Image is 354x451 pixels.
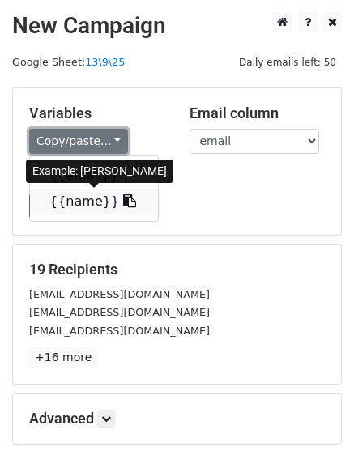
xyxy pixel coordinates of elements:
div: Example: [PERSON_NAME] [26,160,173,183]
h5: 19 Recipients [29,261,325,279]
small: [EMAIL_ADDRESS][DOMAIN_NAME] [29,306,210,318]
a: +16 more [29,347,97,368]
small: Google Sheet: [12,56,125,68]
span: Daily emails left: 50 [233,53,342,71]
a: 13\9\25 [85,56,125,68]
h5: Variables [29,104,165,122]
small: [EMAIL_ADDRESS][DOMAIN_NAME] [29,288,210,300]
h5: Email column [190,104,326,122]
small: [EMAIL_ADDRESS][DOMAIN_NAME] [29,325,210,337]
a: Daily emails left: 50 [233,56,342,68]
a: {{name}} [30,189,158,215]
h2: New Campaign [12,12,342,40]
iframe: Chat Widget [273,373,354,451]
h5: Advanced [29,410,325,428]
